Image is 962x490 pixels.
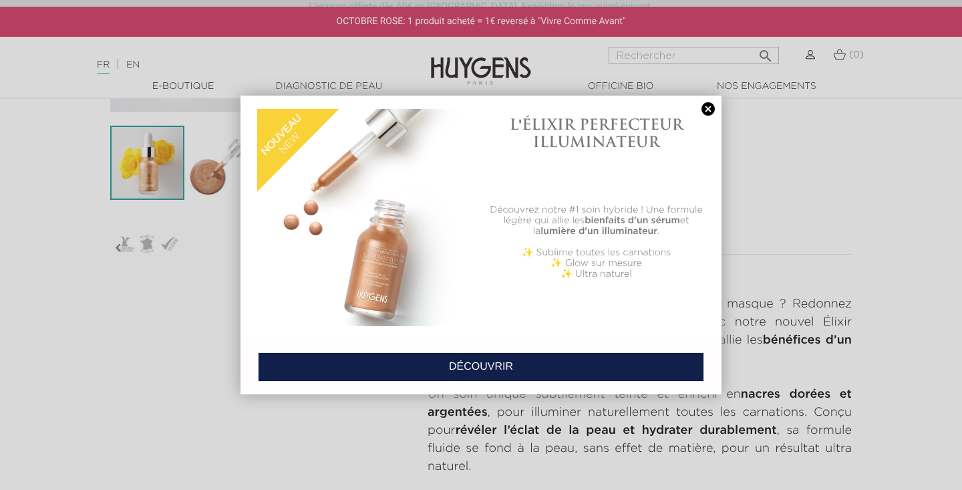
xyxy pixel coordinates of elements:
b: bienfaits d'un sérum [585,216,680,225]
h1: L'ÉLIXIR PERFECTEUR ILLUMINATEUR [488,116,705,151]
a: DÉCOUVRIR [258,352,704,382]
p: ✨ Glow sur mesure [488,258,705,269]
p: ✨ Sublime toutes les carnations [488,247,705,258]
p: Découvrez notre #1 soin hybride ! Une formule légère qui allie les et la . [488,205,705,237]
b: lumière d'un illuminateur [540,227,657,236]
p: ✨ Ultra naturel [488,269,705,279]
